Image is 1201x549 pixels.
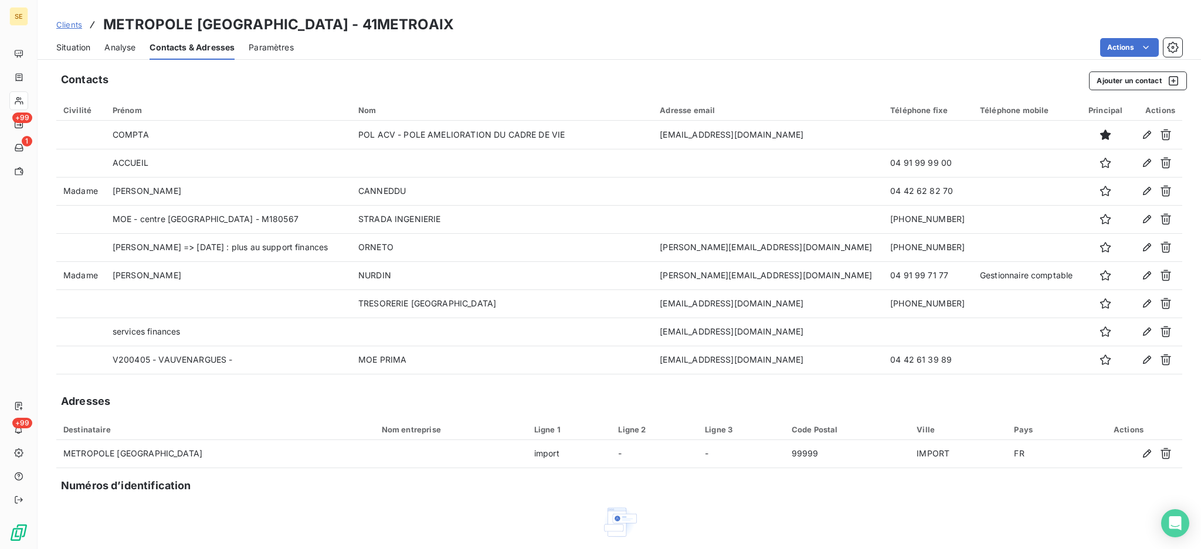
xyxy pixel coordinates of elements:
[351,205,653,233] td: STRADA INGENIERIE
[351,374,653,402] td: MOE - TANGRAM
[22,136,32,146] span: 1
[653,318,883,346] td: [EMAIL_ADDRESS][DOMAIN_NAME]
[653,233,883,261] td: [PERSON_NAME][EMAIL_ADDRESS][DOMAIN_NAME]
[351,261,653,289] td: NURDIN
[106,205,351,233] td: MOE - centre [GEOGRAPHIC_DATA] - M180567
[653,289,883,318] td: [EMAIL_ADDRESS][DOMAIN_NAME]
[61,478,191,494] h5: Numéros d’identification
[103,14,454,35] h3: METROPOLE [GEOGRAPHIC_DATA] - 41METROAIX
[1100,38,1159,57] button: Actions
[660,105,876,115] div: Adresse email
[351,177,653,205] td: CANNEDDU
[106,177,351,205] td: [PERSON_NAME]
[1014,425,1068,434] div: Pays
[883,374,973,402] td: 04 91 42 91 38
[63,425,368,434] div: Destinataire
[883,289,973,318] td: [PHONE_NUMBER]
[653,261,883,289] td: [PERSON_NAME][EMAIL_ADDRESS][DOMAIN_NAME]
[382,425,520,434] div: Nom entreprise
[61,71,108,88] h5: Contacts
[106,374,351,402] td: M19163302 ROCADE JARRET MARSEILLE - TR OPTION 3
[106,233,351,261] td: [PERSON_NAME] => [DATE] : plus au support finances
[113,105,344,115] div: Prénom
[1089,71,1187,90] button: Ajouter un contact
[106,121,351,149] td: COMPTA
[980,105,1074,115] div: Téléphone mobile
[618,425,691,434] div: Ligne 2
[56,19,82,30] a: Clients
[12,112,32,123] span: +99
[1007,440,1075,468] td: FR
[600,503,638,541] img: Empty state
[358,105,646,115] div: Nom
[150,42,235,53] span: Contacts & Adresses
[9,7,28,26] div: SE
[351,121,653,149] td: POL ACV - POLE AMELIORATION DU CADRE DE VIE
[1082,425,1175,434] div: Actions
[106,318,351,346] td: services finances
[1088,105,1123,115] div: Principal
[910,440,1007,468] td: IMPORT
[534,425,605,434] div: Ligne 1
[1137,105,1175,115] div: Actions
[56,261,106,289] td: Madame
[883,233,973,261] td: [PHONE_NUMBER]
[653,374,883,402] td: [DOMAIN_NAME][EMAIL_ADDRESS][DOMAIN_NAME]
[611,440,698,468] td: -
[698,440,785,468] td: -
[653,121,883,149] td: [EMAIL_ADDRESS][DOMAIN_NAME]
[527,440,612,468] td: import
[12,418,32,428] span: +99
[56,42,90,53] span: Situation
[653,346,883,374] td: [EMAIL_ADDRESS][DOMAIN_NAME]
[705,425,778,434] div: Ligne 3
[104,42,135,53] span: Analyse
[106,346,351,374] td: V200405 - VAUVENARGUES -
[883,346,973,374] td: 04 42 61 39 89
[106,149,351,177] td: ACCUEIL
[917,425,1000,434] div: Ville
[883,177,973,205] td: 04 42 62 82 70
[351,289,653,318] td: TRESORERIE [GEOGRAPHIC_DATA]
[9,523,28,542] img: Logo LeanPay
[792,425,903,434] div: Code Postal
[890,105,966,115] div: Téléphone fixe
[63,105,99,115] div: Civilité
[351,233,653,261] td: ORNETO
[883,205,973,233] td: [PHONE_NUMBER]
[351,346,653,374] td: MOE PRIMA
[56,440,375,468] td: METROPOLE [GEOGRAPHIC_DATA]
[883,149,973,177] td: 04 91 99 99 00
[249,42,294,53] span: Paramètres
[61,393,110,410] h5: Adresses
[973,261,1081,289] td: Gestionnaire comptable
[1161,509,1189,537] div: Open Intercom Messenger
[785,440,910,468] td: 99999
[883,261,973,289] td: 04 91 99 71 77
[106,261,351,289] td: [PERSON_NAME]
[56,20,82,29] span: Clients
[56,177,106,205] td: Madame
